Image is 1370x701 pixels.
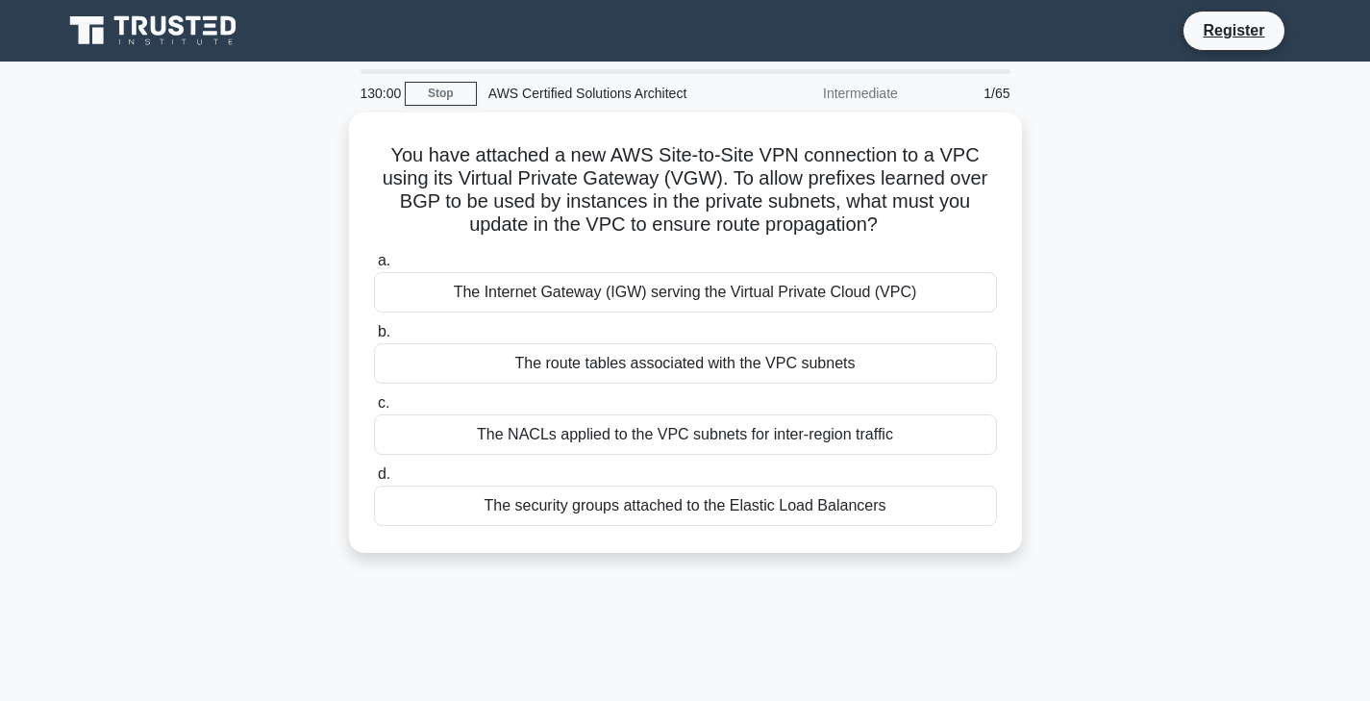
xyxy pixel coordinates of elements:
a: Register [1191,18,1276,42]
div: The route tables associated with the VPC subnets [374,343,997,384]
span: a. [378,252,390,268]
div: 130:00 [349,74,405,113]
h5: You have attached a new AWS Site-to-Site VPN connection to a VPC using its Virtual Private Gatewa... [372,143,999,238]
div: Intermediate [741,74,909,113]
a: Stop [405,82,477,106]
div: AWS Certified Solutions Architect [477,74,741,113]
div: The security groups attached to the Elastic Load Balancers [374,486,997,526]
span: c. [378,394,389,411]
div: The NACLs applied to the VPC subnets for inter-region traffic [374,414,997,455]
span: d. [378,465,390,482]
div: 1/65 [909,74,1022,113]
span: b. [378,323,390,339]
div: The Internet Gateway (IGW) serving the Virtual Private Cloud (VPC) [374,272,997,313]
